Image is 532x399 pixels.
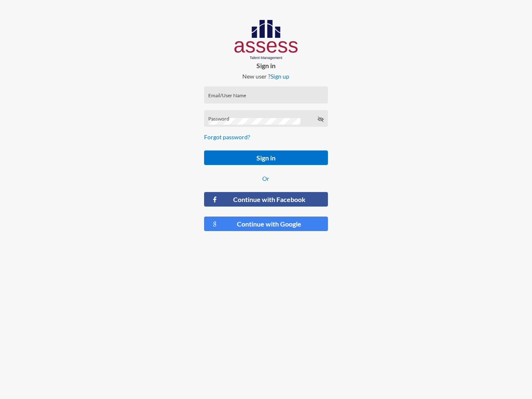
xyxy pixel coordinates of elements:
button: Continue with Google [204,217,328,231]
img: AssessLogoo.svg [234,20,298,60]
p: Or [204,175,328,182]
p: New user ? [197,73,335,80]
p: Sign in [197,62,335,69]
a: Sign up [271,73,289,80]
button: Sign in [204,150,328,165]
a: Forgot password? [204,133,250,140]
button: Continue with Facebook [204,192,328,207]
